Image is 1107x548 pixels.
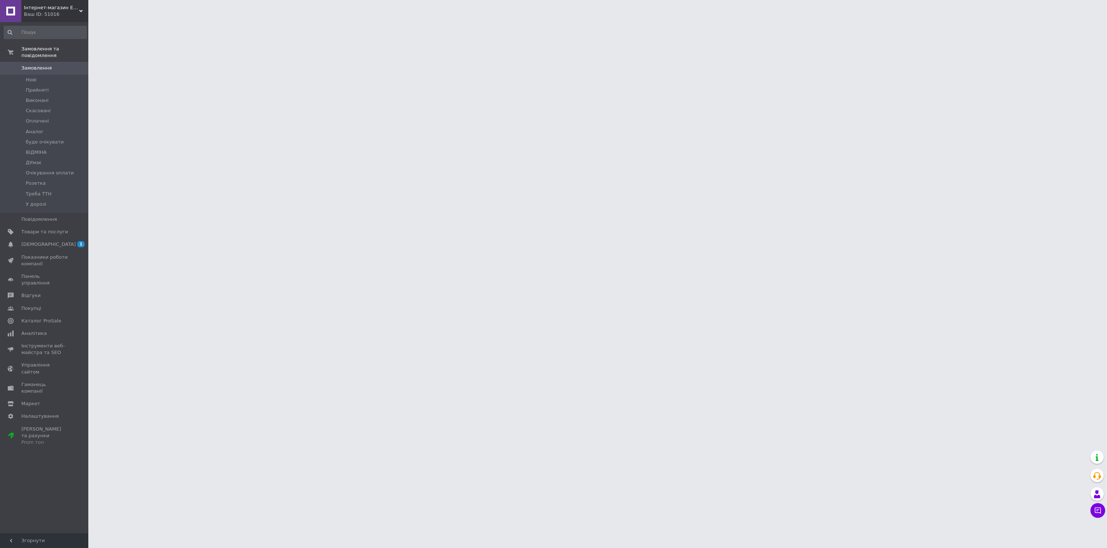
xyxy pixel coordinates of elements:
span: Товари та послуги [21,229,68,235]
span: Покупці [21,305,41,312]
span: Виконані [26,97,49,104]
span: Нові [26,77,36,83]
span: Розетка [26,180,46,187]
span: Скасовані [26,107,51,114]
span: Панель управління [21,273,68,286]
span: Гаманець компанії [21,381,68,395]
span: ВІДМІНА [26,149,47,156]
span: Прийняті [26,87,49,93]
input: Пошук [4,26,87,39]
span: Налаштування [21,413,59,420]
span: Показники роботи компанії [21,254,68,267]
span: Очікування оплати [26,170,74,176]
span: [DEMOGRAPHIC_DATA] [21,241,76,248]
span: У дорозі [26,201,46,208]
span: Замовлення [21,65,52,71]
span: Замовлення та повідомлення [21,46,88,59]
span: Треба ТТН [26,191,52,197]
span: Інструменти веб-майстра та SEO [21,343,68,356]
span: Управління сайтом [21,362,68,375]
span: Оплачені [26,118,49,124]
div: Ваш ID: 51016 [24,11,88,18]
span: [PERSON_NAME] та рахунки [21,426,68,446]
span: Аналог [26,128,43,135]
span: ДУмає [26,159,42,166]
span: Інтернет-магазин ЕлектроХаус [24,4,79,11]
button: Чат з покупцем [1090,503,1105,518]
span: Повідомлення [21,216,57,223]
span: Маркет [21,400,40,407]
span: Каталог ProSale [21,318,61,324]
span: 1 [77,241,85,247]
span: буде очікувати [26,139,64,145]
span: Відгуки [21,292,40,299]
div: Prom топ [21,439,68,446]
span: Аналітика [21,330,47,337]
